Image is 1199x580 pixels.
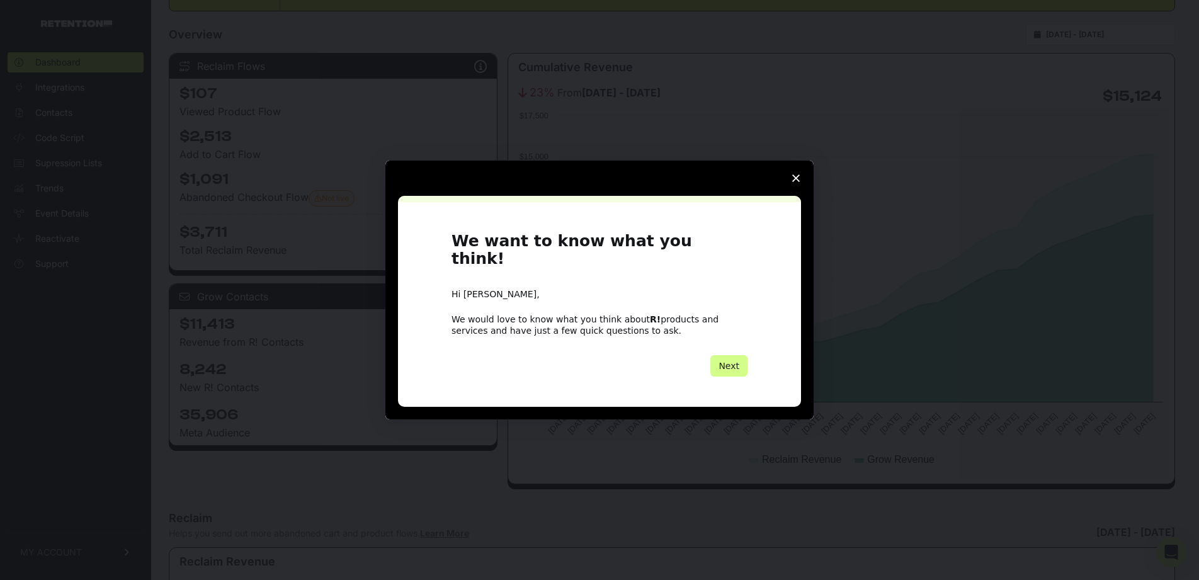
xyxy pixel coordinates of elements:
[650,314,661,324] b: R!
[778,161,814,196] span: Close survey
[452,314,747,336] div: We would love to know what you think about products and services and have just a few quick questi...
[710,355,747,377] button: Next
[452,232,747,276] h1: We want to know what you think!
[452,288,747,301] div: Hi [PERSON_NAME],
